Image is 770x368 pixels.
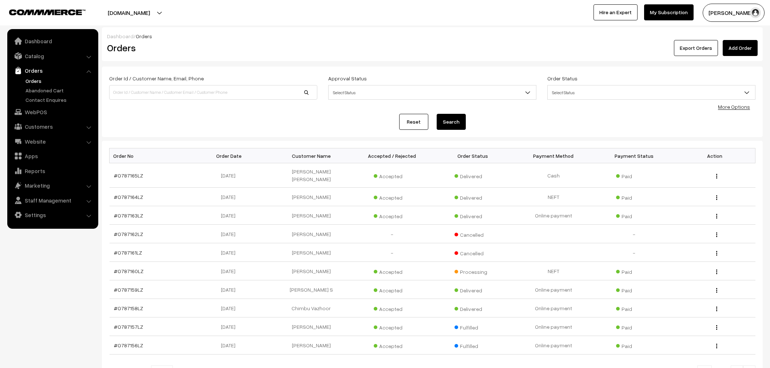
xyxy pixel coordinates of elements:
span: Select Status [547,85,755,100]
span: Paid [616,266,652,276]
th: Customer Name [271,148,352,163]
a: #O787161LZ [114,249,142,256]
a: More Options [718,104,750,110]
span: Paid [616,322,652,331]
span: Orders [136,33,152,39]
a: #O787160LZ [114,268,143,274]
span: Delivered [455,303,491,313]
span: Paid [616,192,652,201]
th: Payment Method [513,148,594,163]
span: Select Status [328,85,536,100]
input: Order Id / Customer Name / Customer Email / Customer Phone [109,85,317,100]
span: Paid [616,285,652,294]
th: Payment Status [594,148,675,163]
img: Menu [716,269,717,274]
td: [DATE] [190,262,271,280]
td: NEFT [513,188,594,206]
td: Chimbu Vazhoor [271,299,352,317]
td: - [352,243,432,262]
a: Orders [9,64,96,77]
img: Menu [716,195,717,200]
img: user [750,7,761,18]
span: Delivered [455,211,491,220]
span: Delivered [455,171,491,180]
a: Apps [9,149,96,163]
td: [DATE] [190,188,271,206]
img: Menu [716,232,717,237]
span: Paid [616,340,652,350]
a: My Subscription [644,4,694,20]
td: [DATE] [190,163,271,188]
td: Online payment [513,336,594,355]
th: Order Status [432,148,513,163]
img: Menu [716,325,717,330]
span: Accepted [374,303,410,313]
th: Order No [110,148,190,163]
td: Online payment [513,317,594,336]
a: Reset [399,114,428,130]
a: #O787163LZ [114,212,143,219]
a: Add Order [723,40,758,56]
td: [PERSON_NAME] [271,225,352,243]
td: - [352,225,432,243]
img: Menu [716,251,717,256]
span: Fulfilled [455,322,491,331]
td: Online payment [513,206,594,225]
a: #O787157LZ [114,324,143,330]
a: Contact Enquires [24,96,96,104]
td: NEFT [513,262,594,280]
td: [PERSON_NAME] [271,188,352,206]
img: Menu [716,307,717,311]
a: Orders [24,77,96,85]
a: #O787159LZ [114,287,143,293]
a: #O787158LZ [114,305,143,311]
a: Hire an Expert [594,4,638,20]
td: Cash [513,163,594,188]
a: #O787164LZ [114,194,143,200]
th: Order Date [190,148,271,163]
a: Settings [9,208,96,221]
a: Customers [9,120,96,133]
td: [DATE] [190,336,271,355]
a: Dashboard [107,33,134,39]
a: Website [9,135,96,148]
button: [PERSON_NAME] [703,4,765,22]
label: Order Status [547,75,577,82]
span: Cancelled [455,229,491,239]
a: Reports [9,164,96,177]
img: Menu [716,214,717,219]
td: [DATE] [190,317,271,336]
td: - [594,243,675,262]
span: Accepted [374,285,410,294]
td: [DATE] [190,243,271,262]
a: Staff Management [9,194,96,207]
td: [DATE] [190,206,271,225]
span: Accepted [374,192,410,201]
div: / [107,32,758,40]
span: Cancelled [455,248,491,257]
span: Select Status [548,86,755,99]
a: Marketing [9,179,96,192]
td: [PERSON_NAME] [271,206,352,225]
button: [DOMAIN_NAME] [82,4,175,22]
a: #O787156LZ [114,342,143,348]
th: Action [675,148,755,163]
a: Catalog [9,49,96,63]
label: Order Id / Customer Name, Email, Phone [109,75,204,82]
span: Delivered [455,285,491,294]
span: Paid [616,211,652,220]
td: Online payment [513,280,594,299]
a: #O787165LZ [114,172,143,179]
td: [PERSON_NAME] [PERSON_NAME] [271,163,352,188]
img: Menu [716,344,717,348]
td: [PERSON_NAME] S [271,280,352,299]
a: Dashboard [9,35,96,48]
span: Delivered [455,192,491,201]
h2: Orders [107,42,317,53]
button: Search [437,114,466,130]
span: Fulfilled [455,340,491,350]
td: [PERSON_NAME] [271,317,352,336]
span: Paid [616,303,652,313]
a: WebPOS [9,105,96,119]
label: Approval Status [328,75,367,82]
